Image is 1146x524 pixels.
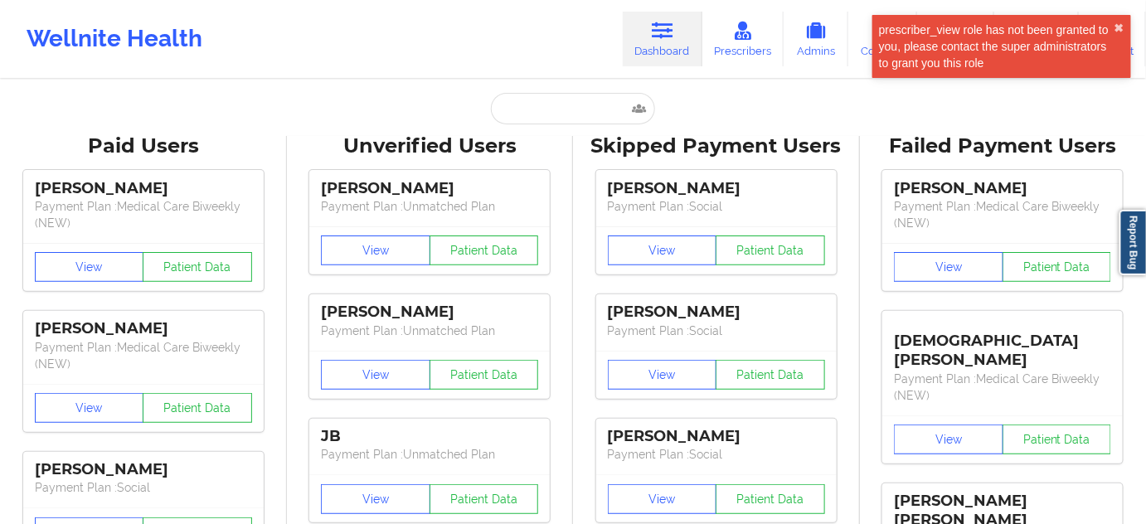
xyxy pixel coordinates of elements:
button: View [608,484,717,514]
p: Payment Plan : Unmatched Plan [321,446,538,463]
button: View [894,252,1003,282]
button: Patient Data [430,484,539,514]
button: View [894,425,1003,454]
div: Skipped Payment Users [585,133,848,159]
button: View [608,360,717,390]
button: Patient Data [430,360,539,390]
button: Patient Data [716,235,825,265]
button: Patient Data [143,252,252,282]
button: Patient Data [716,484,825,514]
p: Payment Plan : Social [35,479,252,496]
button: Patient Data [716,360,825,390]
p: Payment Plan : Medical Care Biweekly (NEW) [35,339,252,372]
button: View [35,252,144,282]
p: Payment Plan : Unmatched Plan [321,198,538,215]
div: Unverified Users [299,133,562,159]
button: View [321,235,430,265]
div: [PERSON_NAME] [894,179,1111,198]
p: Payment Plan : Social [608,198,825,215]
button: Patient Data [1003,252,1112,282]
div: [PERSON_NAME] [608,179,825,198]
p: Payment Plan : Medical Care Biweekly (NEW) [894,371,1111,404]
a: Dashboard [623,12,702,66]
div: [PERSON_NAME] [321,179,538,198]
div: Paid Users [12,133,275,159]
p: Payment Plan : Unmatched Plan [321,323,538,339]
div: prescriber_view role has not been granted to you, please contact the super administrators to gran... [879,22,1114,71]
a: Admins [784,12,848,66]
div: JB [321,427,538,446]
button: View [608,235,717,265]
a: Prescribers [702,12,784,66]
a: Report Bug [1119,210,1146,275]
a: Coaches [848,12,917,66]
div: [PERSON_NAME] [35,460,252,479]
p: Payment Plan : Medical Care Biweekly (NEW) [35,198,252,231]
div: [PERSON_NAME] [35,179,252,198]
button: View [321,484,430,514]
div: Failed Payment Users [872,133,1135,159]
button: Patient Data [1003,425,1112,454]
p: Payment Plan : Social [608,446,825,463]
button: Patient Data [143,393,252,423]
button: View [321,360,430,390]
div: [PERSON_NAME] [35,319,252,338]
p: Payment Plan : Medical Care Biweekly (NEW) [894,198,1111,231]
div: [PERSON_NAME] [608,303,825,322]
button: Patient Data [430,235,539,265]
div: [PERSON_NAME] [321,303,538,322]
button: close [1114,22,1124,35]
button: View [35,393,144,423]
div: [PERSON_NAME] [608,427,825,446]
div: [DEMOGRAPHIC_DATA][PERSON_NAME] [894,319,1111,370]
p: Payment Plan : Social [608,323,825,339]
